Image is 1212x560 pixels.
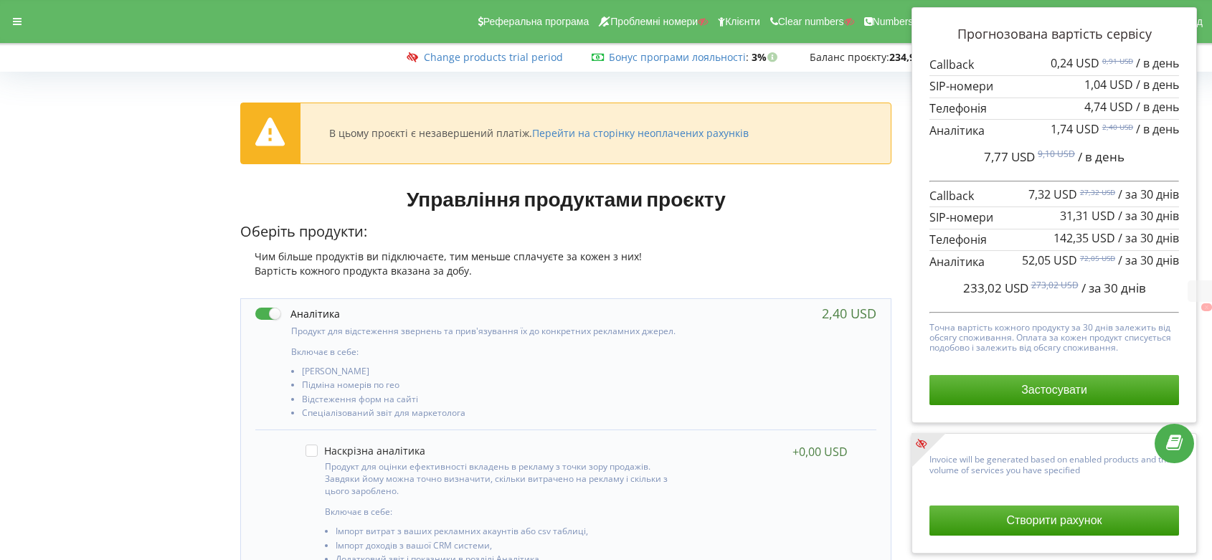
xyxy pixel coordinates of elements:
[302,394,690,408] li: Відстеження форм на сайті
[483,16,590,27] span: Реферальна програма
[336,526,685,540] li: Імпорт витрат з ваших рекламних акаунтів або csv таблиці,
[810,50,889,64] span: Баланс проєкту:
[1118,230,1179,246] span: / за 30 днів
[822,306,876,321] div: 2,40 USD
[1051,55,1099,71] span: 0,24 USD
[1028,186,1077,202] span: 7,32 USD
[1080,187,1115,197] sup: 27,32 USD
[1060,208,1115,224] span: 31,31 USD
[336,541,685,554] li: Імпорт доходів з вашої CRM системи,
[1136,121,1179,137] span: / в день
[1118,208,1179,224] span: / за 30 днів
[1038,148,1075,160] sup: 9,10 USD
[929,78,1178,95] p: SIP-номери
[302,380,690,394] li: Підміна номерів по гео
[929,25,1178,44] p: Прогнозована вартість сервісу
[424,50,563,64] a: Change products trial period
[889,50,944,64] strong: 234,97 USD
[929,209,1178,226] p: SIP-номери
[929,451,1178,475] p: Invoice will be generated based on enabled products and the volume of services you have specified
[1136,55,1179,71] span: / в день
[1102,122,1133,132] sup: 2,40 USD
[329,127,749,140] div: В цьому проєкті є незавершений платіж.
[984,148,1035,165] span: 7,77 USD
[752,50,781,64] strong: 3%
[325,506,685,518] p: Включає в себе:
[929,232,1178,248] p: Телефонія
[1078,148,1125,165] span: / в день
[1080,253,1115,263] sup: 72,05 USD
[1031,279,1079,291] sup: 273,02 USD
[325,460,685,497] p: Продукт для оцінки ефективності вкладень в рекламу з точки зору продажів. Завдяки йому можна точн...
[1201,303,1212,311] button: X
[929,100,1178,117] p: Телефонія
[725,16,760,27] span: Клієнти
[778,16,844,27] span: Clear numbers
[610,16,698,27] span: Проблемні номери
[302,408,690,422] li: Спеціалізований звіт для маркетолога
[929,123,1178,139] p: Аналітика
[1081,280,1146,296] span: / за 30 днів
[609,50,749,64] span: :
[1054,230,1115,246] span: 142,35 USD
[929,188,1178,204] p: Callback
[306,445,425,457] label: Наскрізна аналітика
[240,250,891,264] div: Чим більше продуктів ви підключаєте, тим меньше сплачуєте за кожен з них!
[929,375,1178,405] button: Застосувати
[1136,77,1179,92] span: / в день
[302,366,690,380] li: [PERSON_NAME]
[792,445,848,459] div: +0,00 USD
[609,50,746,64] a: Бонус програми лояльності
[1136,99,1179,115] span: / в день
[1084,77,1133,92] span: 1,04 USD
[532,126,749,140] a: Перейти на сторінку неоплачених рахунків
[1118,186,1179,202] span: / за 30 днів
[291,325,690,337] p: Продукт для відстеження звернень та прив'язування їх до конкретних рекламних джерел.
[1084,99,1133,115] span: 4,74 USD
[929,254,1178,270] p: Аналітика
[1051,121,1099,137] span: 1,74 USD
[240,264,891,278] div: Вартість кожного продукта вказана за добу.
[873,16,950,27] span: Numbers reserve
[255,306,340,321] label: Аналітика
[963,280,1028,296] span: 233,02 USD
[929,57,1178,73] p: Callback
[240,186,891,212] h1: Управління продуктами проєкту
[929,506,1178,536] button: Створити рахунок
[291,346,690,358] p: Включає в себе:
[929,319,1178,353] p: Точна вартість кожного продукту за 30 днів залежить від обсягу споживання. Оплата за кожен продук...
[240,222,891,242] p: Оберіть продукти:
[1102,56,1133,66] sup: 0,91 USD
[1118,252,1179,268] span: / за 30 днів
[1022,252,1077,268] span: 52,05 USD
